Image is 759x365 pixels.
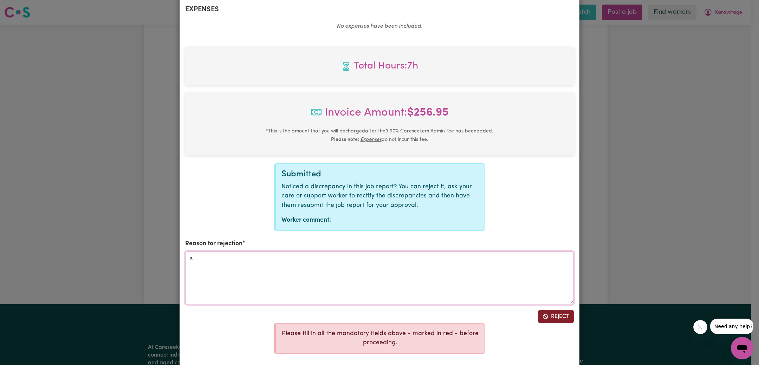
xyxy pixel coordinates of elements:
[281,217,331,223] strong: Worker comment:
[710,319,753,334] iframe: Message from company
[331,137,359,142] b: Please note:
[185,239,242,248] label: Reason for rejection
[191,104,568,127] span: Invoice Amount:
[337,24,422,29] em: No expenses have been included.
[281,329,479,348] p: Please fill in all the mandatory fields above - marked in red - before proceeding.
[538,310,574,323] button: Reject job report
[731,337,753,359] iframe: Button to launch messaging window
[693,320,707,334] iframe: Close message
[185,5,574,14] h2: Expenses
[191,59,568,73] span: Total hours worked: 7 hours
[266,129,493,142] small: This is the amount that you will be charged after the 9.90 % Careseekers Admin Fee has been added...
[281,170,321,178] span: Submitted
[361,137,382,142] u: Expenses
[185,252,574,304] textarea: x
[281,182,479,210] p: Noticed a discrepancy in this job report? You can reject it, ask your care or support worker to r...
[407,107,449,118] b: $ 256.95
